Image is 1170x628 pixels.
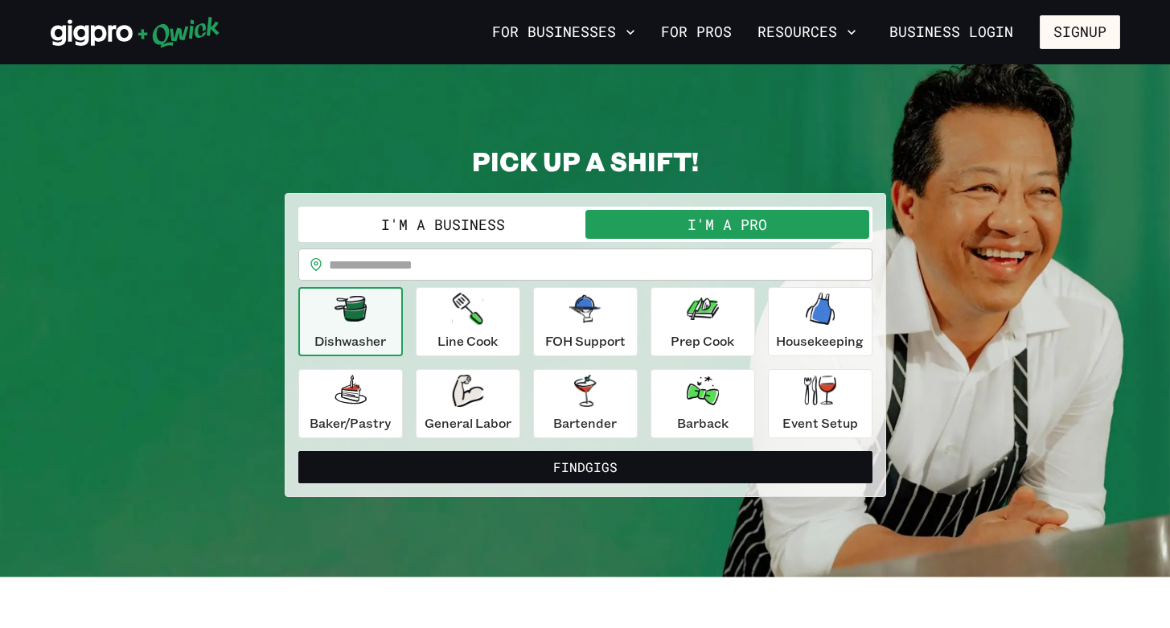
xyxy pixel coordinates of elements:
p: Housekeeping [776,331,864,351]
button: For Businesses [486,18,642,46]
button: Bartender [533,369,638,438]
button: Event Setup [768,369,872,438]
p: Dishwasher [314,331,386,351]
button: I'm a Pro [585,210,869,239]
a: Business Login [876,15,1027,49]
a: For Pros [655,18,738,46]
p: Baker/Pastry [310,413,391,433]
h2: PICK UP A SHIFT! [285,145,886,177]
p: General Labor [425,413,511,433]
button: I'm a Business [302,210,585,239]
button: FOH Support [533,287,638,356]
button: General Labor [416,369,520,438]
button: Baker/Pastry [298,369,403,438]
button: FindGigs [298,451,872,483]
button: Resources [751,18,863,46]
button: Prep Cook [651,287,755,356]
p: Event Setup [782,413,858,433]
button: Line Cook [416,287,520,356]
button: Dishwasher [298,287,403,356]
p: Barback [677,413,729,433]
p: FOH Support [545,331,626,351]
p: Bartender [553,413,617,433]
p: Line Cook [437,331,498,351]
p: Prep Cook [671,331,734,351]
button: Signup [1040,15,1120,49]
button: Barback [651,369,755,438]
button: Housekeeping [768,287,872,356]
